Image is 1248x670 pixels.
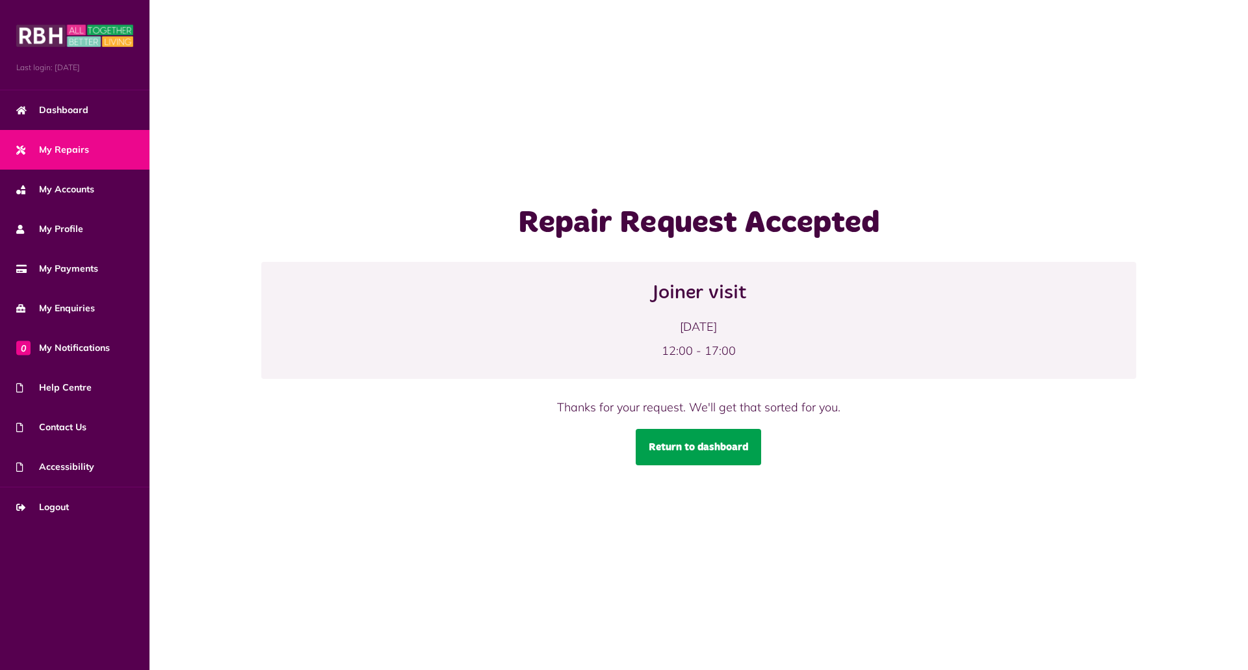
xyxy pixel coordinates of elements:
a: Return to dashboard [636,429,761,465]
span: My Payments [16,262,98,276]
div: Thanks for your request. We'll get that sorted for you. [334,398,1063,416]
span: Contact Us [16,420,86,434]
span: My Enquiries [16,302,95,315]
span: My Repairs [16,143,89,157]
div: 12:00 - 17:00 [274,342,1124,359]
h2: Joiner visit [274,281,1124,305]
span: 0 [16,341,31,355]
img: MyRBH [16,23,133,49]
span: My Notifications [16,341,110,355]
span: Last login: [DATE] [16,62,133,73]
span: My Accounts [16,183,94,196]
span: Logout [16,500,69,514]
span: Dashboard [16,103,88,117]
h1: Repair Request Accepted [334,205,1063,242]
span: Help Centre [16,381,92,394]
span: [DATE] [274,318,1124,335]
span: My Profile [16,222,83,236]
span: Accessibility [16,460,94,474]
